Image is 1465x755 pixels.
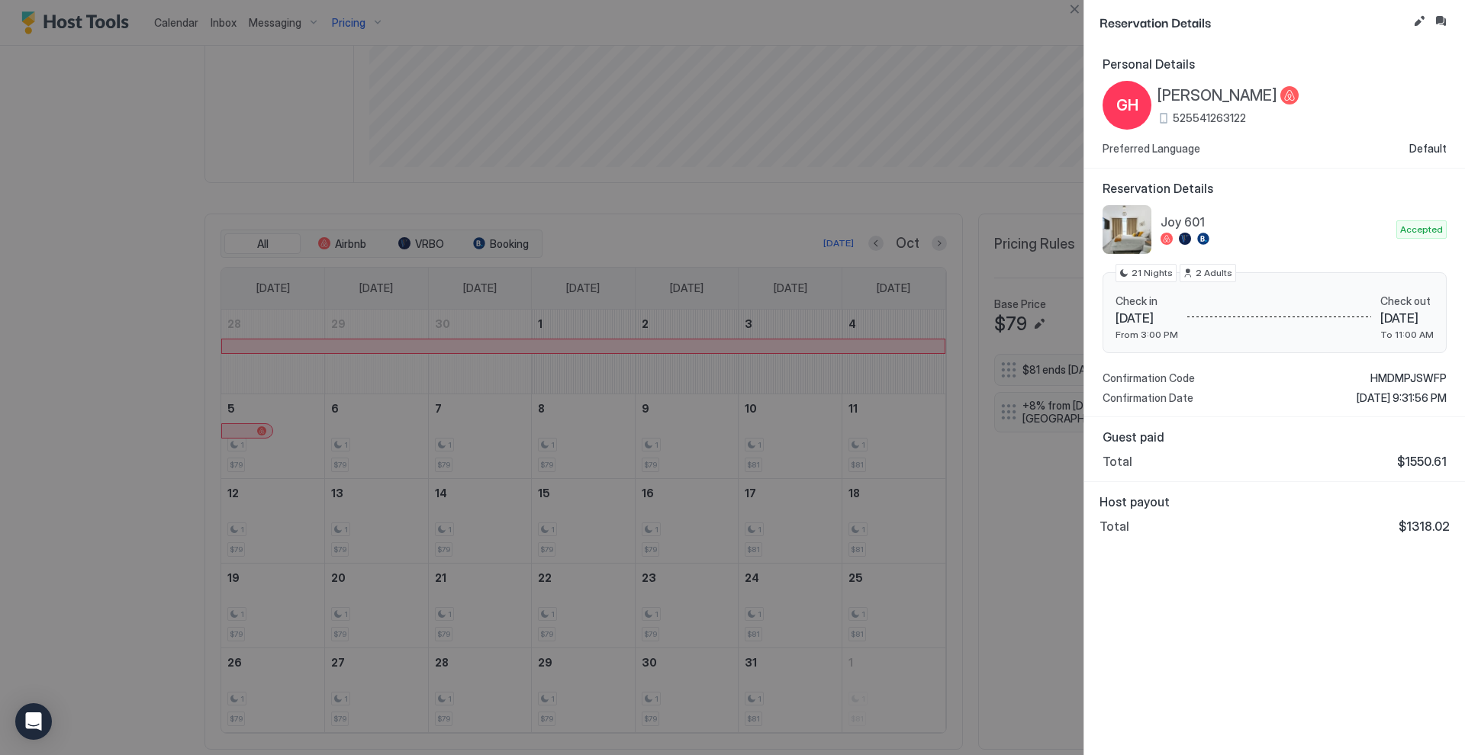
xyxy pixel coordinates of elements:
[15,703,52,740] div: Open Intercom Messenger
[1410,12,1428,31] button: Edit reservation
[1431,12,1450,31] button: Inbox
[1161,214,1390,230] span: Joy 601
[1116,94,1138,117] span: GH
[1173,111,1246,125] span: 525541263122
[1103,142,1200,156] span: Preferred Language
[1116,329,1178,340] span: From 3:00 PM
[1196,266,1232,280] span: 2 Adults
[1380,294,1434,308] span: Check out
[1397,454,1447,469] span: $1550.61
[1380,329,1434,340] span: To 11:00 AM
[1103,181,1447,196] span: Reservation Details
[1370,371,1447,385] span: HMDMPJSWFP
[1103,391,1193,405] span: Confirmation Date
[1132,266,1173,280] span: 21 Nights
[1116,310,1178,326] span: [DATE]
[1103,454,1132,469] span: Total
[1103,56,1447,72] span: Personal Details
[1357,391,1447,405] span: [DATE] 9:31:56 PM
[1103,429,1447,445] span: Guest paid
[1399,519,1450,534] span: $1318.02
[1100,519,1129,534] span: Total
[1380,310,1434,326] span: [DATE]
[1100,12,1407,31] span: Reservation Details
[1158,86,1277,105] span: [PERSON_NAME]
[1100,494,1450,509] span: Host payout
[1103,205,1151,254] div: listing image
[1400,223,1443,236] span: Accepted
[1409,142,1447,156] span: Default
[1116,294,1178,308] span: Check in
[1103,371,1195,385] span: Confirmation Code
